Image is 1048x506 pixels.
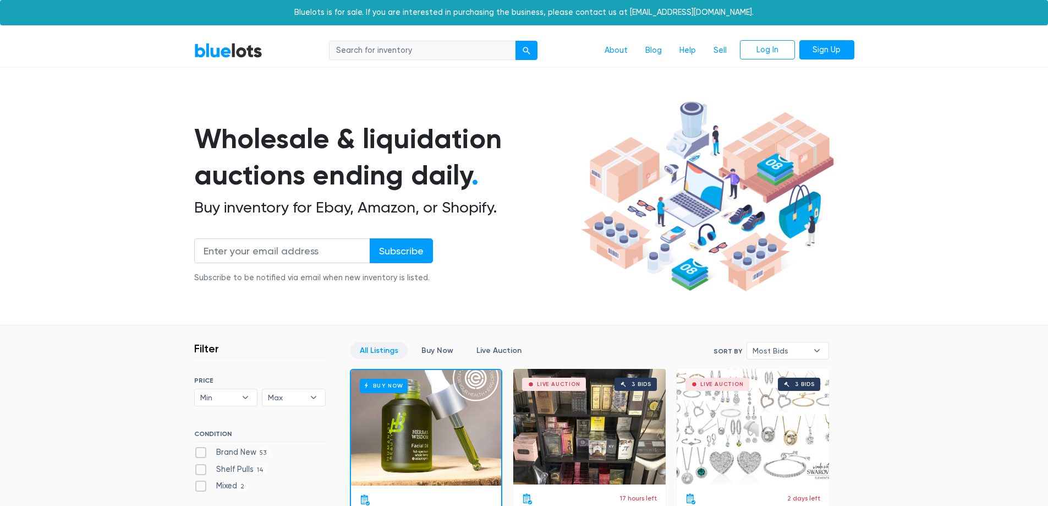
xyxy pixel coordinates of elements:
span: 14 [254,466,267,475]
img: hero-ee84e7d0318cb26816c560f6b4441b76977f77a177738b4e94f68c95b2b83dbb.png [577,96,838,297]
a: Live Auction [467,342,531,359]
a: Help [671,40,705,61]
a: Log In [740,40,795,60]
a: Sign Up [799,40,854,60]
h6: PRICE [194,377,326,384]
span: . [471,159,479,192]
a: Buy Now [351,370,501,486]
a: Live Auction 3 bids [513,369,666,485]
span: Min [200,389,237,406]
label: Brand New [194,447,270,459]
a: About [596,40,637,61]
p: 2 days left [787,493,820,503]
a: Sell [705,40,736,61]
a: All Listings [350,342,408,359]
b: ▾ [805,342,828,359]
div: Live Auction [537,382,580,387]
input: Enter your email address [194,238,370,263]
label: Mixed [194,480,248,492]
span: 2 [237,483,248,492]
h6: Buy Now [360,379,408,393]
label: Sort By [714,346,742,356]
h2: Buy inventory for Ebay, Amazon, or Shopify. [194,198,577,217]
span: Max [268,389,304,406]
div: 3 bids [632,382,651,387]
div: Live Auction [700,382,744,387]
b: ▾ [302,389,325,406]
h6: CONDITION [194,430,326,442]
div: Subscribe to be notified via email when new inventory is listed. [194,272,433,284]
label: Shelf Pulls [194,464,267,476]
a: BlueLots [194,42,262,58]
h1: Wholesale & liquidation auctions ending daily [194,121,577,194]
b: ▾ [234,389,257,406]
h3: Filter [194,342,219,355]
div: 3 bids [795,382,815,387]
p: 17 hours left [620,493,657,503]
span: 53 [256,449,270,458]
a: Buy Now [412,342,463,359]
a: Blog [637,40,671,61]
input: Search for inventory [329,41,516,61]
input: Subscribe [370,238,433,263]
a: Live Auction 3 bids [677,369,829,485]
span: Most Bids [753,342,808,359]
